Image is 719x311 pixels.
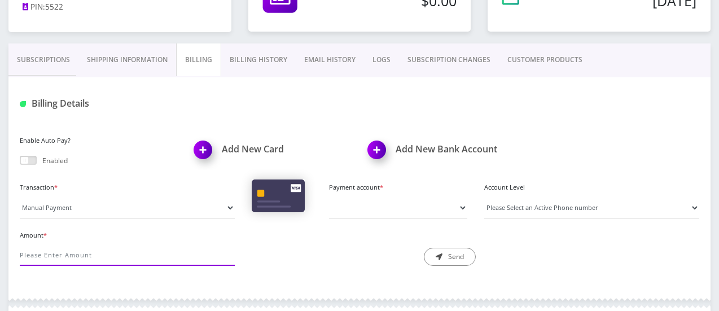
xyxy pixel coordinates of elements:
[362,137,396,170] img: Add New Bank Account
[20,136,177,146] label: Enable Auto Pay?
[20,231,235,240] label: Amount
[78,43,176,76] a: Shipping Information
[176,43,221,76] a: Billing
[368,144,525,155] h1: Add New Bank Account
[20,183,235,192] label: Transaction
[252,179,305,212] img: Cards
[20,101,26,107] img: Billing Details
[484,183,699,192] label: Account Level
[296,43,364,76] a: EMAIL HISTORY
[188,137,222,170] img: Add New Card
[194,144,352,155] a: Add New CardAdd New Card
[221,43,296,76] a: Billing History
[364,43,399,76] a: LOGS
[20,244,235,266] input: Please Enter Amount
[194,144,352,155] h1: Add New Card
[499,43,591,76] a: CUSTOMER PRODUCTS
[399,43,499,76] a: SUBSCRIPTION CHANGES
[368,144,525,155] a: Add New Bank AccountAdd New Bank Account
[23,2,45,13] a: PIN:
[329,183,467,192] label: Payment account
[8,43,78,76] a: Subscriptions
[424,248,476,266] button: Send
[45,2,63,12] span: 5522
[42,156,68,166] p: Enabled
[20,98,235,109] h1: Billing Details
